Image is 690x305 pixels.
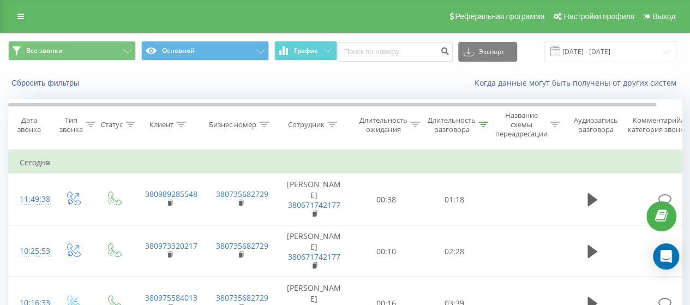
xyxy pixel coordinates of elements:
[17,115,41,134] font: Дата звонка
[216,241,268,251] a: 380735682729
[294,46,318,55] font: График
[495,110,547,139] font: Название схемы переадресации
[11,79,79,87] font: Сбросить фильтры
[359,115,407,134] font: Длительность ожидания
[145,292,197,303] a: 380975584013
[162,46,195,55] font: Основной
[376,246,396,256] font: 00:10
[337,42,453,62] input: Поиск по номеру
[145,189,197,199] a: 380989285548
[445,194,464,205] font: 01:18
[145,241,197,251] a: 380973320217
[287,179,341,200] font: [PERSON_NAME]
[288,252,340,262] a: 380671742177
[209,119,256,129] font: Бизнес номер
[20,157,50,168] font: Сегодня
[428,115,476,134] font: Длительность разговора
[59,115,83,134] font: Тип звонка
[458,42,517,62] button: Экспорт
[475,77,676,88] font: Когда данные могут быть получены от других систем
[8,41,136,61] button: Все звонки
[20,194,50,204] font: 11:49:38
[653,243,679,270] div: Открытый Интерком Мессенджер
[141,41,269,61] button: Основной
[287,231,341,252] font: [PERSON_NAME]
[573,115,617,134] font: Аудиозапись разговора
[149,119,173,129] font: Клиент
[20,246,50,256] font: 10:25:53
[563,12,634,21] font: Настройки профиля
[287,283,341,304] font: [PERSON_NAME]
[475,77,682,88] a: Когда данные могут быть получены от других систем
[628,115,688,134] font: Комментарий/категория звонка
[216,189,268,199] a: 380735682729
[652,12,675,21] font: Выход
[274,41,337,61] button: График
[288,200,340,210] a: 380671742177
[101,119,123,129] font: Статус
[455,12,544,21] font: Реферальная программа
[445,246,464,256] font: 02:28
[26,46,63,55] font: Все звонки
[288,119,325,129] font: Сотрудник
[216,292,268,303] a: 380735682729
[479,47,505,56] font: Экспорт
[376,194,396,205] font: 00:38
[8,78,85,88] button: Сбросить фильтры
